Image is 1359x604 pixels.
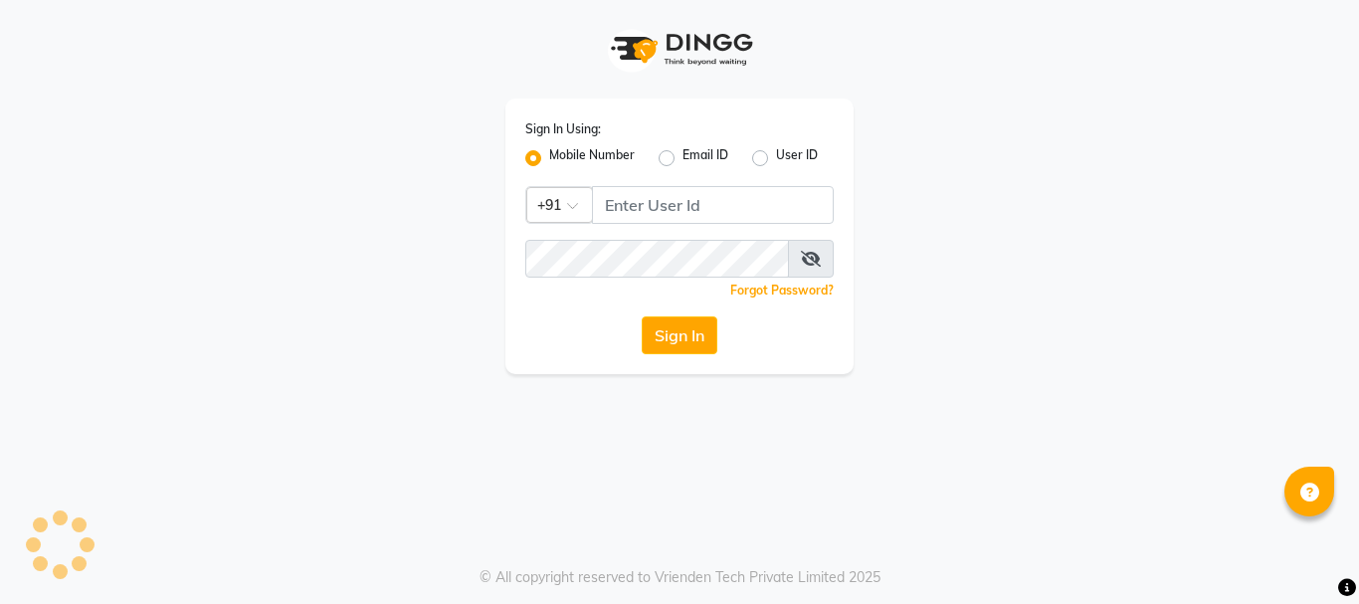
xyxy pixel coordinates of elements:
label: Mobile Number [549,146,635,170]
label: Email ID [682,146,728,170]
label: Sign In Using: [525,120,601,138]
img: logo1.svg [600,20,759,79]
input: Username [592,186,834,224]
input: Username [525,240,789,278]
a: Forgot Password? [730,283,834,298]
label: User ID [776,146,818,170]
button: Sign In [642,316,717,354]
